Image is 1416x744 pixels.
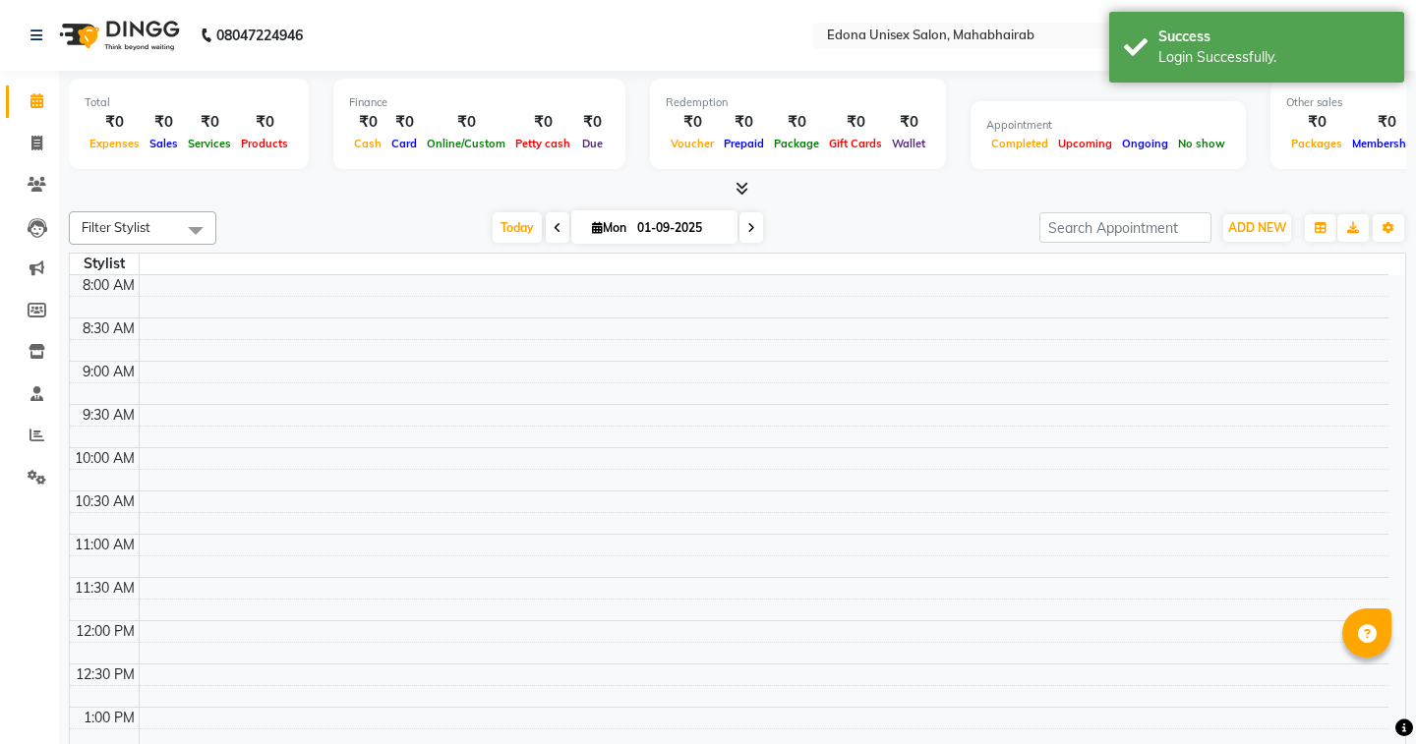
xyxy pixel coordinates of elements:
div: Finance [349,94,610,111]
span: Prepaid [719,137,769,150]
div: ₹0 [145,111,183,134]
span: Mon [587,220,631,235]
span: Expenses [85,137,145,150]
span: Packages [1286,137,1347,150]
div: Appointment [986,117,1230,134]
div: 11:30 AM [71,578,139,599]
span: Today [493,212,542,243]
div: 11:00 AM [71,535,139,555]
div: ₹0 [349,111,386,134]
span: Sales [145,137,183,150]
b: 08047224946 [216,8,303,63]
div: ₹0 [887,111,930,134]
div: Total [85,94,293,111]
div: ₹0 [769,111,824,134]
div: 8:30 AM [79,318,139,339]
div: ₹0 [510,111,575,134]
span: Gift Cards [824,137,887,150]
span: Wallet [887,137,930,150]
span: Voucher [666,137,719,150]
div: ₹0 [236,111,293,134]
span: Package [769,137,824,150]
div: ₹0 [1286,111,1347,134]
div: ₹0 [386,111,422,134]
img: logo [50,8,185,63]
div: 12:00 PM [72,621,139,642]
span: Card [386,137,422,150]
div: Stylist [70,254,139,274]
div: ₹0 [666,111,719,134]
span: Online/Custom [422,137,510,150]
span: No show [1173,137,1230,150]
div: Login Successfully. [1158,47,1389,68]
div: ₹0 [824,111,887,134]
span: Completed [986,137,1053,150]
span: ADD NEW [1228,220,1286,235]
input: Search Appointment [1039,212,1211,243]
div: ₹0 [719,111,769,134]
div: 1:00 PM [80,708,139,728]
div: 8:00 AM [79,275,139,296]
button: ADD NEW [1223,214,1291,242]
div: ₹0 [575,111,610,134]
div: 10:00 AM [71,448,139,469]
span: Upcoming [1053,137,1117,150]
span: Petty cash [510,137,575,150]
span: Due [577,137,608,150]
div: 10:30 AM [71,491,139,512]
span: Ongoing [1117,137,1173,150]
span: Filter Stylist [82,219,150,235]
span: Cash [349,137,386,150]
div: 9:00 AM [79,362,139,382]
div: ₹0 [422,111,510,134]
div: ₹0 [85,111,145,134]
input: 2025-09-01 [631,213,730,243]
div: Redemption [666,94,930,111]
span: Services [183,137,236,150]
span: Products [236,137,293,150]
div: Success [1158,27,1389,47]
div: 9:30 AM [79,405,139,426]
div: 12:30 PM [72,664,139,685]
div: ₹0 [183,111,236,134]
